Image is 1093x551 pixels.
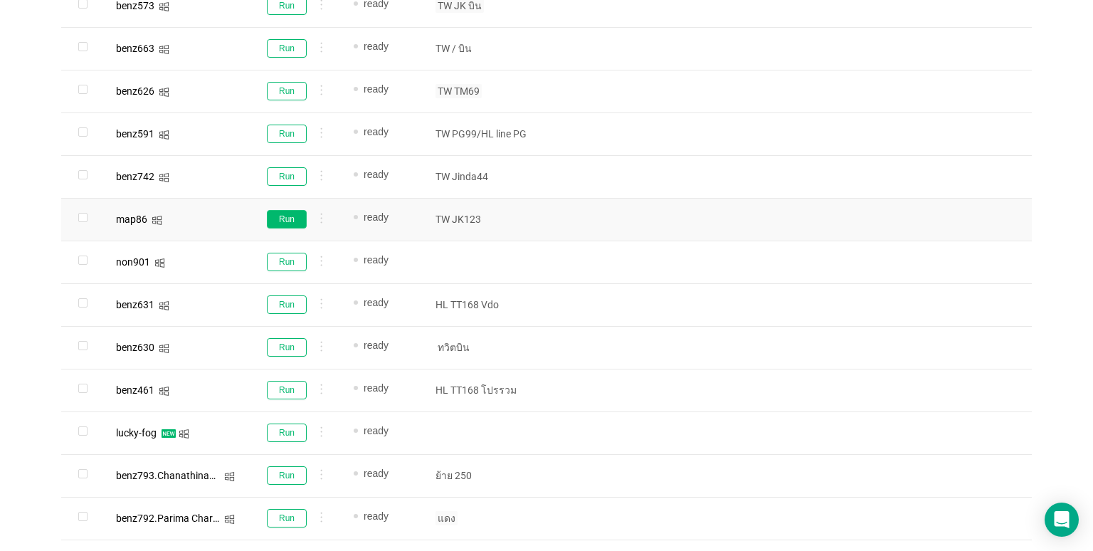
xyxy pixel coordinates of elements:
span: ready [364,169,389,180]
span: ready [364,340,389,351]
span: ready [364,468,389,479]
button: Run [267,381,307,399]
p: TW Jinda44 [435,169,539,184]
button: Run [267,82,307,100]
i: icon: windows [152,215,162,226]
button: Run [267,295,307,314]
button: Run [267,210,307,229]
span: ready [364,297,389,308]
button: Run [267,466,307,485]
span: ready [364,382,389,394]
span: ready [364,425,389,436]
i: icon: windows [159,1,169,12]
span: ready [364,211,389,223]
i: icon: windows [224,471,235,482]
span: ready [364,83,389,95]
i: icon: windows [159,343,169,354]
span: benz792.Parima Chartpipak [116,513,241,524]
button: Run [267,167,307,186]
div: benz630 [116,342,154,352]
i: icon: windows [179,429,189,439]
span: ready [364,254,389,266]
div: benz626 [116,86,154,96]
button: Run [267,253,307,271]
p: HL TT168 Vdo [435,298,539,312]
i: icon: windows [159,172,169,183]
span: benz793.Chanathinad Natapiwat [116,470,264,481]
button: Run [267,424,307,442]
span: TW TM69 [435,84,482,98]
div: lucky-fog [116,428,157,438]
button: Run [267,125,307,143]
p: TW PG99/HL line PG [435,127,539,141]
div: benz663 [116,43,154,53]
div: benz591 [116,129,154,139]
div: map86 [116,214,147,224]
span: ready [364,126,389,137]
span: ready [364,41,389,52]
i: icon: windows [224,514,235,525]
div: benz742 [116,172,154,182]
p: HL TT168 โปรรวม [435,383,539,397]
button: Run [267,509,307,528]
div: Open Intercom Messenger [1045,503,1079,537]
p: TW / บิน [435,41,539,56]
div: non901 [116,257,150,267]
span: ทวิตบิน [435,340,472,355]
p: ย้าย 250 [435,468,539,483]
div: benz461 [116,385,154,395]
button: Run [267,39,307,58]
i: icon: windows [159,386,169,397]
span: ready [364,510,389,522]
i: icon: windows [159,87,169,98]
i: icon: windows [159,130,169,140]
div: benz573 [116,1,154,11]
i: icon: windows [159,44,169,55]
p: TW JK123 [435,212,539,226]
div: benz631 [116,300,154,310]
button: Run [267,338,307,357]
i: icon: windows [154,258,165,268]
span: แดง [435,511,458,525]
i: icon: windows [159,300,169,311]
